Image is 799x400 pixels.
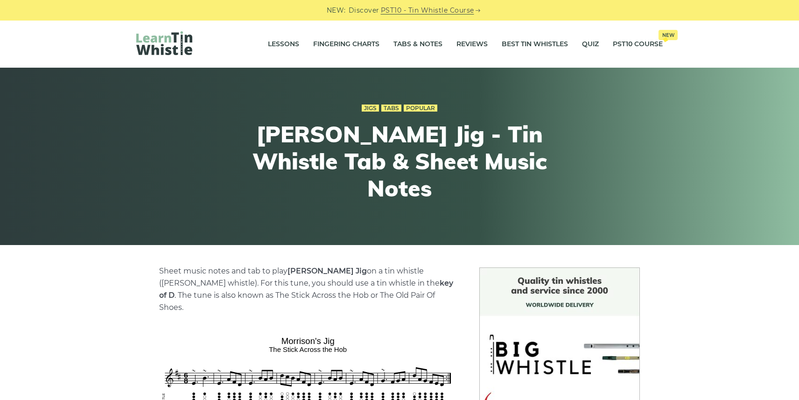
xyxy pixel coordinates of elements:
a: Popular [404,105,437,112]
span: New [659,30,678,40]
a: PST10 CourseNew [613,33,663,56]
p: Sheet music notes and tab to play on a tin whistle ([PERSON_NAME] whistle). For this tune, you sh... [159,265,457,314]
a: Tabs [381,105,401,112]
a: Jigs [362,105,379,112]
a: Tabs & Notes [393,33,442,56]
a: Best Tin Whistles [502,33,568,56]
a: Fingering Charts [313,33,379,56]
h1: [PERSON_NAME] Jig - Tin Whistle Tab & Sheet Music Notes [228,121,571,202]
strong: [PERSON_NAME] Jig [287,267,367,275]
img: LearnTinWhistle.com [136,31,192,55]
a: Reviews [456,33,488,56]
a: Quiz [582,33,599,56]
a: Lessons [268,33,299,56]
